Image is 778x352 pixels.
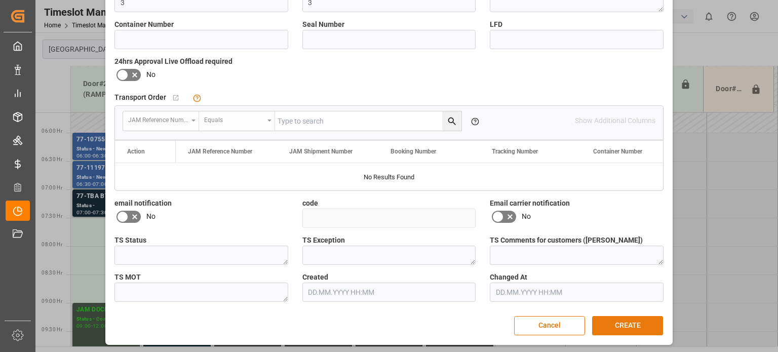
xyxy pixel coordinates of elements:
[492,148,538,155] span: Tracking Number
[114,92,166,103] span: Transport Order
[114,235,146,246] span: TS Status
[490,19,502,30] span: LFD
[127,148,145,155] div: Action
[114,272,141,283] span: TS MOT
[514,316,585,335] button: Cancel
[302,283,476,302] input: DD.MM.YYYY HH:MM
[146,69,155,80] span: No
[391,148,436,155] span: Booking Number
[442,111,461,131] button: search button
[490,198,570,209] span: Email carrier notification
[289,148,353,155] span: JAM Shipment Number
[490,235,643,246] span: TS Comments for customers ([PERSON_NAME])
[490,283,664,302] input: DD.MM.YYYY HH:MM
[204,113,264,125] div: Equals
[522,211,531,222] span: No
[302,235,345,246] span: TS Exception
[114,19,174,30] span: Container Number
[302,198,318,209] span: code
[188,148,252,155] span: JAM Reference Number
[199,111,275,131] button: open menu
[275,111,461,131] input: Type to search
[592,316,663,335] button: CREATE
[593,148,642,155] span: Container Number
[302,19,344,30] span: Seal Number
[146,211,155,222] span: No
[128,113,188,125] div: JAM Reference Number
[114,56,232,67] span: 24hrs Approval Live Offload required
[123,111,199,131] button: open menu
[302,272,328,283] span: Created
[114,198,172,209] span: email notification
[490,272,527,283] span: Changed At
